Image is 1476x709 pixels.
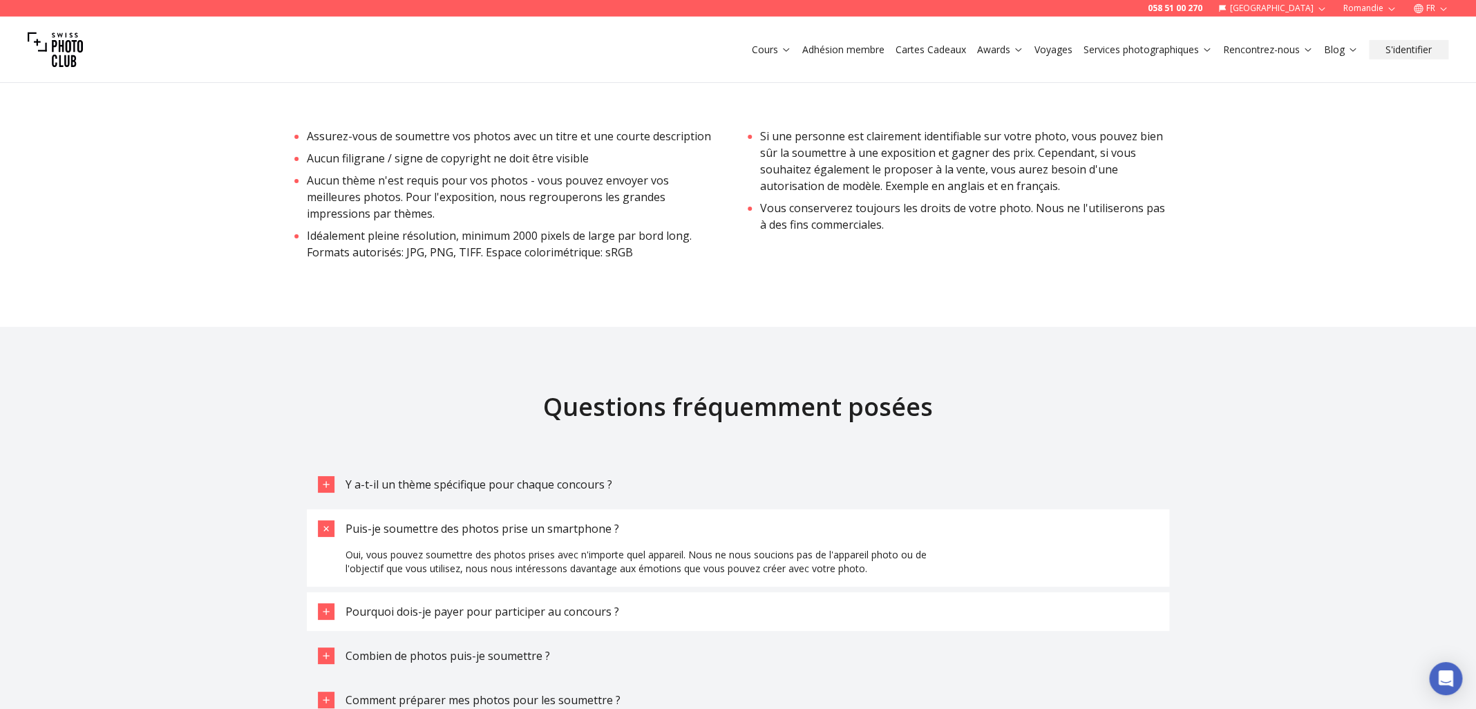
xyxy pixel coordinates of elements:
li: Aucun thème n'est requis pour vos photos - vous pouvez envoyer vos meilleures photos. Pour l'expo... [307,172,716,222]
div: Open Intercom Messenger [1429,662,1462,695]
button: Y a-t-il un thème spécifique pour chaque concours ? [307,465,1169,504]
a: 058 51 00 270 [1147,3,1202,14]
button: Cartes Cadeaux [890,40,972,59]
button: Rencontrez-nous [1218,40,1318,59]
span: Pourquoi dois-je payer pour participer au concours ? [346,604,619,619]
a: Blog [1324,43,1358,57]
li: Vous conserverez toujours les droits de votre photo. Nous ne l'utiliserons pas à des fins commerc... [760,200,1169,233]
span: Comment préparer mes photos pour les soumettre ? [346,692,621,708]
li: Si une personne est clairement identifiable sur votre photo, vous pouvez bien sûr la soumettre à ... [760,128,1169,194]
button: S'identifier [1369,40,1448,59]
li: Idéalement pleine résolution, minimum 2000 pixels de large par bord long. Formats autorisés: JPG,... [307,227,716,261]
div: Puis-je soumettre des photos prise un smartphone ? [346,548,965,587]
button: Adhésion membre [797,40,890,59]
li: Aucun filigrane / signe de copyright ne doit être visible [307,150,716,167]
button: Awards [972,40,1029,59]
h2: Questions fréquemment posées [307,393,1169,421]
button: Cours [746,40,797,59]
p: Oui, vous pouvez soumettre des photos prises avec n'importe quel appareil. Nous ne nous soucions ... [346,548,965,576]
a: Voyages [1034,43,1072,57]
a: Awards [977,43,1023,57]
li: Assurez-vous de soumettre vos photos avec un titre et une courte description [307,128,716,144]
button: Pourquoi dois-je payer pour participer au concours ? [307,592,1169,631]
h2: Conditions [307,56,1169,84]
span: Puis-je soumettre des photos prise un smartphone ? [346,521,619,536]
a: Services photographiques [1084,43,1212,57]
button: Blog [1318,40,1363,59]
a: Adhésion membre [802,43,884,57]
button: Puis-je soumettre des photos prise un smartphone ? [307,509,1169,548]
button: Voyages [1029,40,1078,59]
a: Cours [752,43,791,57]
button: Combien de photos puis-je soumettre ? [307,636,1169,675]
a: Cartes Cadeaux [896,43,966,57]
span: Y a-t-il un thème spécifique pour chaque concours ? [346,477,612,492]
button: Services photographiques [1078,40,1218,59]
a: Rencontrez-nous [1223,43,1313,57]
span: Combien de photos puis-je soumettre ? [346,648,550,663]
img: Swiss photo club [28,22,83,77]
